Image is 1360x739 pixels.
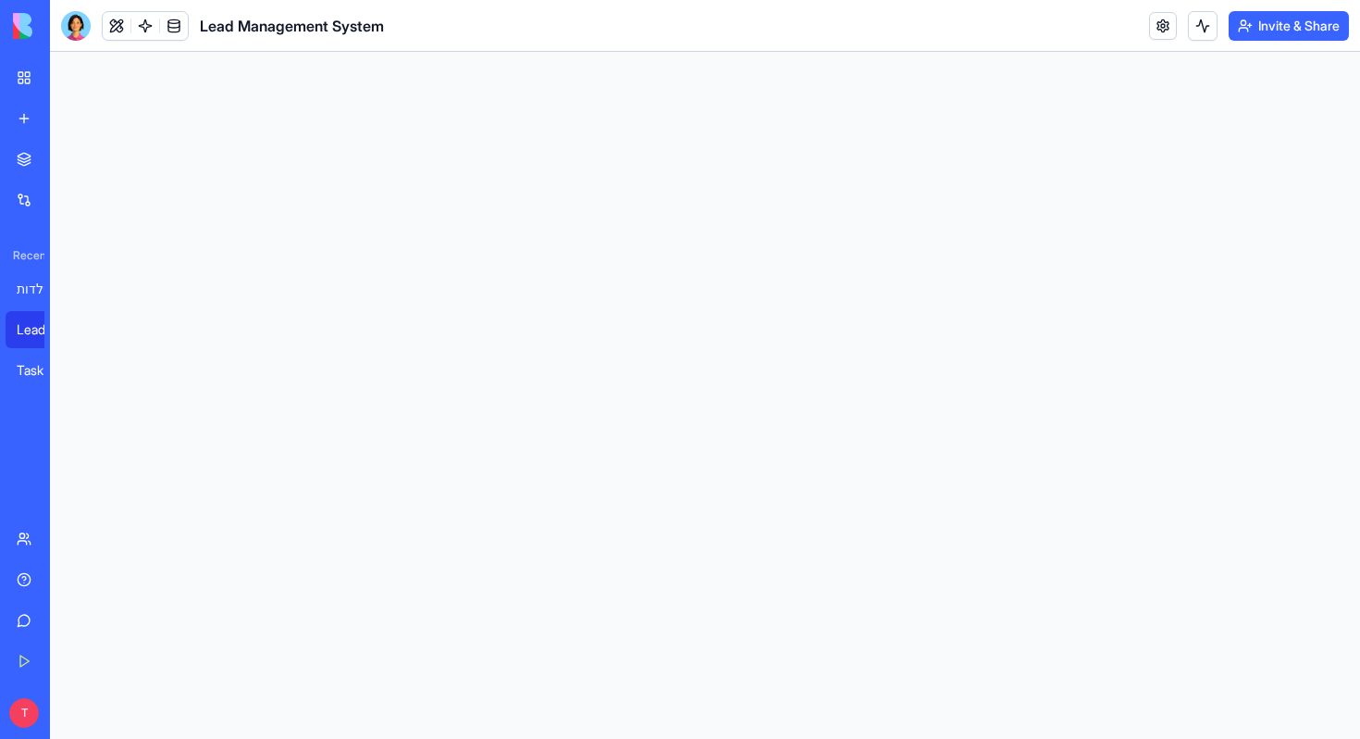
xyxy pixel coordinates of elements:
a: ניהול יולדות ואחיות מיילדות [6,270,80,307]
span: T [9,698,39,728]
div: Lead Management System [17,320,68,339]
a: Lead Management System [6,311,80,348]
img: logo [13,13,128,39]
div: ניהול יולדות ואחיות מיילדות [17,280,68,298]
div: Task Manager [17,361,68,380]
span: Recent [6,248,44,263]
span: Lead Management System [200,15,384,37]
button: Invite & Share [1229,11,1349,41]
a: Task Manager [6,352,80,389]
